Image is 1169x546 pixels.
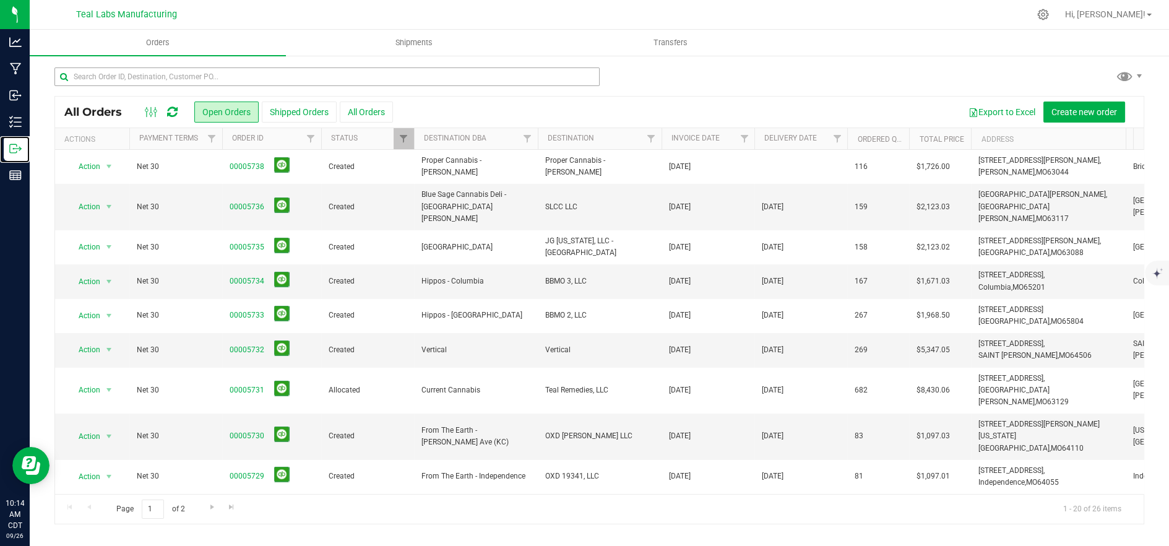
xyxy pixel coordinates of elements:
span: Create new order [1051,107,1117,117]
span: BBMO 3, LLC [545,275,654,287]
span: Action [67,198,101,215]
span: Net 30 [137,161,215,173]
span: MO [1026,478,1037,487]
span: Hippos - [GEOGRAPHIC_DATA] [421,310,530,321]
span: Net 30 [137,275,215,287]
span: 63044 [1047,168,1069,176]
span: [DATE] [669,344,691,356]
span: Action [67,307,101,324]
a: Destination DBA [424,134,486,142]
a: 00005733 [230,310,264,321]
span: $1,097.03 [917,430,950,442]
span: 65201 [1024,283,1045,292]
p: 10:14 AM CDT [6,498,24,531]
span: Created [329,470,407,482]
inline-svg: Reports [9,169,22,181]
span: OXD [PERSON_NAME] LLC [545,430,654,442]
span: [GEOGRAPHIC_DATA][PERSON_NAME], [978,202,1050,223]
a: Shipments [286,30,542,56]
a: Go to the next page [203,500,221,516]
a: 00005729 [230,470,264,482]
a: Delivery Date [764,134,817,142]
a: Filter [301,128,321,149]
span: $1,726.00 [917,161,950,173]
span: [DATE] [669,241,691,253]
inline-svg: Inbound [9,89,22,102]
a: 00005732 [230,344,264,356]
span: JG [US_STATE], LLC - [GEOGRAPHIC_DATA] [545,235,654,259]
span: [STREET_ADDRESS][PERSON_NAME] [978,420,1100,428]
span: select [101,198,117,215]
a: 00005735 [230,241,264,253]
span: Independence, [978,478,1026,487]
input: 1 [142,500,164,519]
span: MO [1012,283,1024,292]
span: Created [329,241,407,253]
span: 81 [855,470,863,482]
span: Shipments [379,37,449,48]
a: Invoice Date [671,134,720,142]
span: $1,097.01 [917,470,950,482]
span: Action [67,341,101,358]
span: Created [329,201,407,213]
span: From The Earth - [PERSON_NAME] Ave (KC) [421,425,530,448]
span: 63117 [1047,214,1069,223]
span: Action [67,158,101,175]
span: [DATE] [762,430,783,442]
a: Filter [202,128,222,149]
span: 682 [855,384,868,396]
span: select [101,273,117,290]
button: Shipped Orders [262,102,337,123]
span: 63129 [1047,397,1069,406]
span: Created [329,344,407,356]
span: Transfers [637,37,704,48]
button: Export to Excel [960,102,1043,123]
span: [GEOGRAPHIC_DATA][PERSON_NAME], [978,386,1050,406]
span: Action [67,468,101,485]
span: [US_STATE][GEOGRAPHIC_DATA], [978,431,1051,452]
a: 00005738 [230,161,264,173]
span: 63088 [1062,248,1084,257]
inline-svg: Manufacturing [9,63,22,75]
span: [DATE] [669,384,691,396]
span: [STREET_ADDRESS][PERSON_NAME], [978,156,1101,165]
a: Transfers [542,30,798,56]
input: Search Order ID, Destination, Customer PO... [54,67,600,86]
span: MO [1059,351,1070,360]
span: [GEOGRAPHIC_DATA] [421,241,530,253]
span: Teal Remedies, LLC [545,384,654,396]
a: Payment Terms [139,134,198,142]
span: $2,123.02 [917,241,950,253]
span: Action [67,428,101,445]
span: Net 30 [137,241,215,253]
span: Hippos - Columbia [421,275,530,287]
a: 00005730 [230,430,264,442]
span: [STREET_ADDRESS], [978,466,1045,475]
span: [PERSON_NAME], [978,168,1036,176]
button: Open Orders [194,102,259,123]
a: Status [331,134,358,142]
span: BBMO 2, LLC [545,310,654,321]
span: Allocated [329,384,407,396]
span: MO [1051,317,1062,326]
span: select [101,428,117,445]
span: Net 30 [137,430,215,442]
span: Hi, [PERSON_NAME]! [1065,9,1145,19]
span: $8,430.06 [917,384,950,396]
span: 65804 [1062,317,1084,326]
a: Filter [394,128,414,149]
span: Teal Labs Manufacturing [76,9,177,20]
span: $5,347.05 [917,344,950,356]
span: 1 - 20 of 26 items [1053,500,1131,518]
a: Filter [641,128,662,149]
th: Address [971,128,1126,150]
span: [DATE] [669,275,691,287]
span: Vertical [545,344,654,356]
span: Proper Cannabis - [PERSON_NAME] [421,155,530,178]
span: [STREET_ADDRESS] [978,305,1043,314]
span: 83 [855,430,863,442]
span: SLCC LLC [545,201,654,213]
span: [DATE] [762,201,783,213]
span: [DATE] [762,275,783,287]
a: Go to the last page [223,500,241,516]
